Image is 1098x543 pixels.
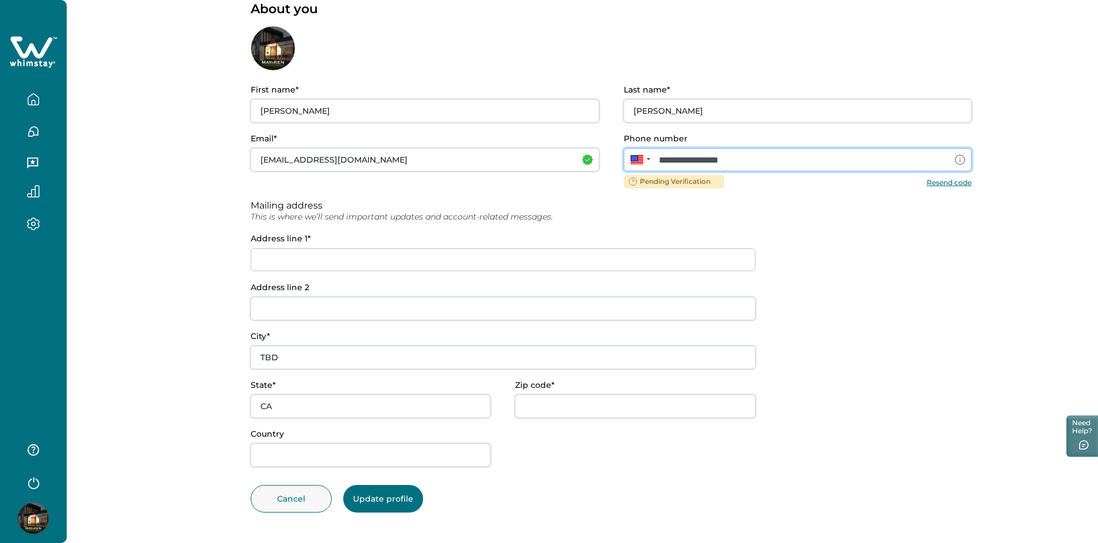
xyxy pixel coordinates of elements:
span: Pending Verification [624,175,724,188]
p: Country [251,429,483,439]
p: Email* [251,134,592,144]
p: About you [251,2,318,17]
button: Resend code [927,178,972,186]
button: Update profile [343,485,423,513]
img: Whimstay Host [18,503,49,534]
p: This is where we’ll send important updates and account-related messages. [251,211,972,223]
p: Phone number [624,134,965,144]
p: Zip code* [515,380,748,390]
p: Address line 1* [251,234,755,244]
p: First name* [251,85,592,95]
p: Mailing address [251,200,972,211]
p: Last name* [624,85,965,95]
button: Cancel [251,485,332,513]
p: State* [251,380,483,390]
p: Address line 2 [251,283,748,292]
div: United States: + 1 [624,148,654,171]
p: City* [251,332,748,341]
